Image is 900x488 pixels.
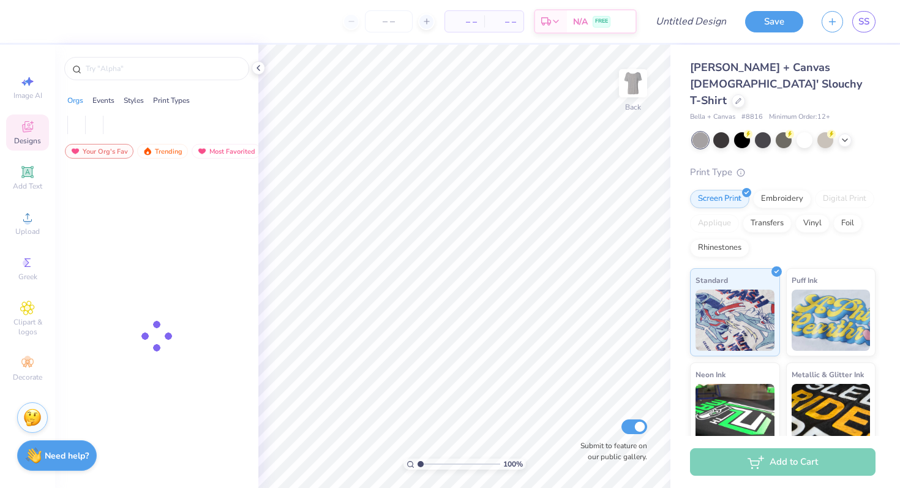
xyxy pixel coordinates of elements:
[197,147,207,156] img: most_fav.gif
[153,95,190,106] div: Print Types
[65,144,133,159] div: Your Org's Fav
[753,190,811,208] div: Embroidery
[795,214,830,233] div: Vinyl
[67,95,83,106] div: Orgs
[452,15,477,28] span: – –
[70,147,80,156] img: most_fav.gif
[13,372,42,382] span: Decorate
[124,95,144,106] div: Styles
[574,440,647,462] label: Submit to feature on our public gallery.
[92,95,114,106] div: Events
[690,190,749,208] div: Screen Print
[745,11,803,32] button: Save
[137,144,188,159] div: Trending
[14,136,41,146] span: Designs
[741,112,763,122] span: # 8816
[696,274,728,287] span: Standard
[690,239,749,257] div: Rhinestones
[792,274,817,287] span: Puff Ink
[792,384,871,445] img: Metallic & Glitter Ink
[696,368,726,381] span: Neon Ink
[365,10,413,32] input: – –
[625,102,641,113] div: Back
[6,317,49,337] span: Clipart & logos
[18,272,37,282] span: Greek
[858,15,869,29] span: SS
[833,214,862,233] div: Foil
[84,62,241,75] input: Try "Alpha"
[815,190,874,208] div: Digital Print
[143,147,152,156] img: trending.gif
[690,112,735,122] span: Bella + Canvas
[743,214,792,233] div: Transfers
[192,144,261,159] div: Most Favorited
[792,290,871,351] img: Puff Ink
[492,15,516,28] span: – –
[696,384,774,445] img: Neon Ink
[595,17,608,26] span: FREE
[646,9,736,34] input: Untitled Design
[503,459,523,470] span: 100 %
[13,91,42,100] span: Image AI
[696,290,774,351] img: Standard
[573,15,588,28] span: N/A
[852,11,876,32] a: SS
[45,450,89,462] strong: Need help?
[792,368,864,381] span: Metallic & Glitter Ink
[15,227,40,236] span: Upload
[690,214,739,233] div: Applique
[621,71,645,96] img: Back
[690,165,876,179] div: Print Type
[13,181,42,191] span: Add Text
[690,60,862,108] span: [PERSON_NAME] + Canvas [DEMOGRAPHIC_DATA]' Slouchy T-Shirt
[769,112,830,122] span: Minimum Order: 12 +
